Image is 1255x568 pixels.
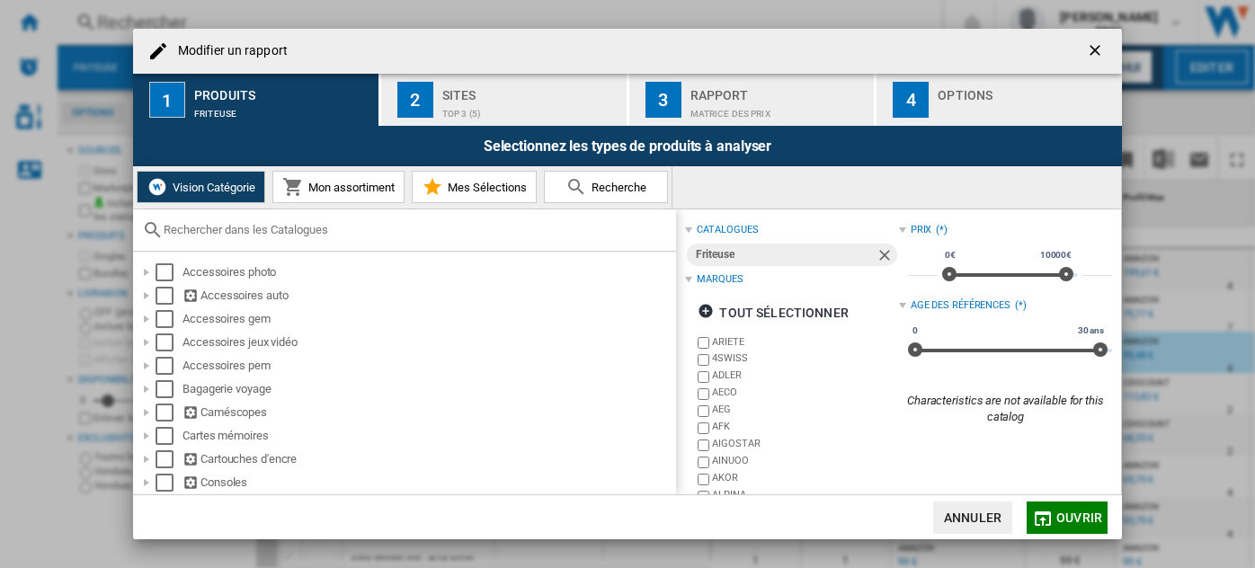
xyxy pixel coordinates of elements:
[696,244,875,266] div: Friteuse
[133,74,380,126] button: 1 Produits Friteuse
[182,450,673,468] div: Cartouches d'encre
[156,427,182,445] md-checkbox: Select
[169,42,288,60] h4: Modifier un rapport
[156,357,182,375] md-checkbox: Select
[698,457,709,468] input: brand.name
[194,100,371,119] div: Friteuse
[164,223,667,236] input: Rechercher dans les Catalogues
[156,404,182,422] md-checkbox: Select
[544,171,668,203] button: Recherche
[156,310,182,328] md-checkbox: Select
[698,439,709,451] input: brand.name
[942,248,958,262] span: 0€
[137,171,265,203] button: Vision Catégorie
[712,335,898,349] label: ARIETE
[182,333,673,351] div: Accessoires jeux vidéo
[712,403,898,420] div: AEG
[690,100,868,119] div: Matrice des prix
[304,181,395,194] span: Mon assortiment
[182,263,673,281] div: Accessoires photo
[698,422,709,434] input: brand.name
[182,287,673,305] div: Accessoires auto
[156,474,182,492] md-checkbox: Select
[442,100,619,119] div: top 3 (5)
[893,82,929,118] div: 4
[1037,248,1074,262] span: 10000€
[712,351,898,368] div: 4SWISS
[698,405,709,417] input: brand.name
[698,371,709,383] input: brand.name
[1079,33,1115,69] button: getI18NText('BUTTONS.CLOSE_DIALOG')
[645,82,681,118] div: 3
[149,82,185,118] div: 1
[1056,510,1102,525] span: Ouvrir
[182,474,673,492] div: Consoles
[712,471,898,488] div: AKOR
[194,81,371,100] div: Produits
[712,437,898,454] div: AIGOSTAR
[698,337,709,349] input: brand.name
[443,181,527,194] span: Mes Sélections
[692,297,853,329] button: tout sélectionner
[698,297,848,329] div: tout sélectionner
[168,181,255,194] span: Vision Catégorie
[712,386,898,403] div: AECO
[182,427,673,445] div: Cartes mémoires
[1027,501,1108,534] button: Ouvrir
[629,74,877,126] button: 3 Rapport Matrice des prix
[182,357,673,375] div: Accessoires pem
[911,223,932,237] div: Prix
[587,181,646,194] span: Recherche
[156,263,182,281] md-checkbox: Select
[1075,324,1107,338] span: 30 ans
[182,310,673,328] div: Accessoires gem
[910,324,921,338] span: 0
[381,74,628,126] button: 2 Sites top 3 (5)
[156,287,182,305] md-checkbox: Select
[442,81,619,100] div: Sites
[698,388,709,400] input: brand.name
[698,354,709,366] input: brand.name
[899,393,1112,425] div: Characteristics are not available for this catalog
[911,298,1010,313] div: Age des références
[147,176,168,198] img: wiser-icon-white.png
[156,450,182,468] md-checkbox: Select
[698,474,709,485] input: brand.name
[1086,41,1108,63] ng-md-icon: getI18NText('BUTTONS.CLOSE_DIALOG')
[698,491,709,502] input: brand.name
[690,81,868,100] div: Rapport
[133,126,1122,166] div: Selectionnez les types de produits à analyser
[697,272,743,287] div: Marques
[156,333,182,351] md-checkbox: Select
[697,223,758,237] div: catalogues
[182,380,673,398] div: Bagagerie voyage
[712,454,898,471] div: AINUOO
[712,368,898,386] div: ADLER
[156,380,182,398] md-checkbox: Select
[182,404,673,422] div: Caméscopes
[876,246,897,268] ng-md-icon: Retirer
[397,82,433,118] div: 2
[412,171,537,203] button: Mes Sélections
[712,420,898,437] div: AFK
[712,488,898,505] div: ALPINA
[938,81,1115,100] div: Options
[933,501,1012,534] button: Annuler
[272,171,405,203] button: Mon assortiment
[877,74,1122,126] button: 4 Options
